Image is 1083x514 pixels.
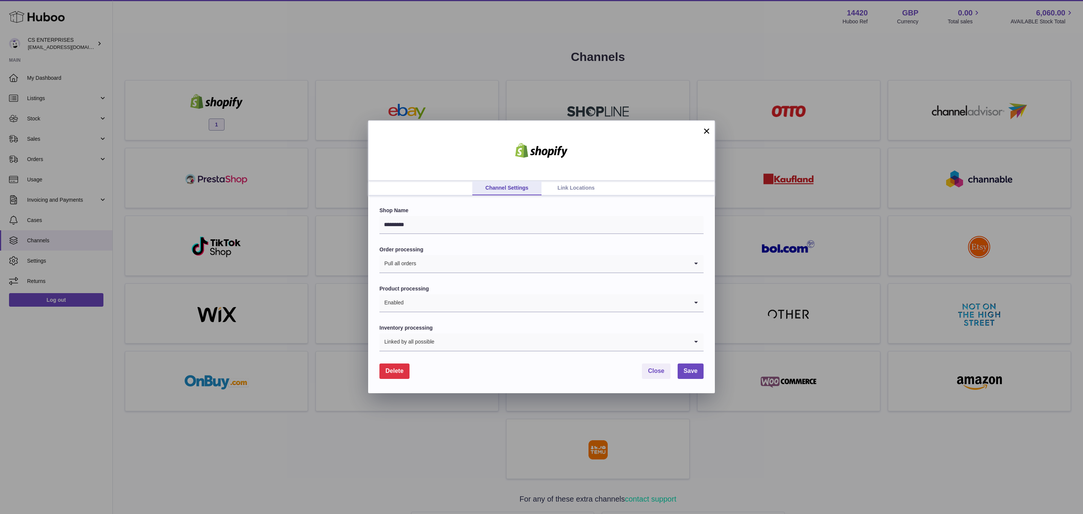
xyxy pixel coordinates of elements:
button: Delete [379,363,410,379]
label: Order processing [379,246,704,253]
span: Pull all orders [379,255,417,272]
span: Delete [385,368,403,374]
img: shopify [510,143,573,158]
button: Save [678,363,704,379]
label: Shop Name [379,207,704,214]
button: × [702,126,711,135]
span: Enabled [379,294,404,312]
input: Search for option [435,333,689,351]
button: Close [642,363,670,379]
input: Search for option [417,255,689,272]
a: Channel Settings [472,181,541,195]
span: Linked by all possible [379,333,435,351]
span: Close [648,368,664,374]
input: Search for option [404,294,689,312]
label: Inventory processing [379,324,704,332]
a: Link Locations [541,181,611,195]
span: Save [684,368,698,374]
div: Search for option [379,255,704,273]
div: Search for option [379,294,704,312]
label: Product processing [379,285,704,292]
div: Search for option [379,333,704,351]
